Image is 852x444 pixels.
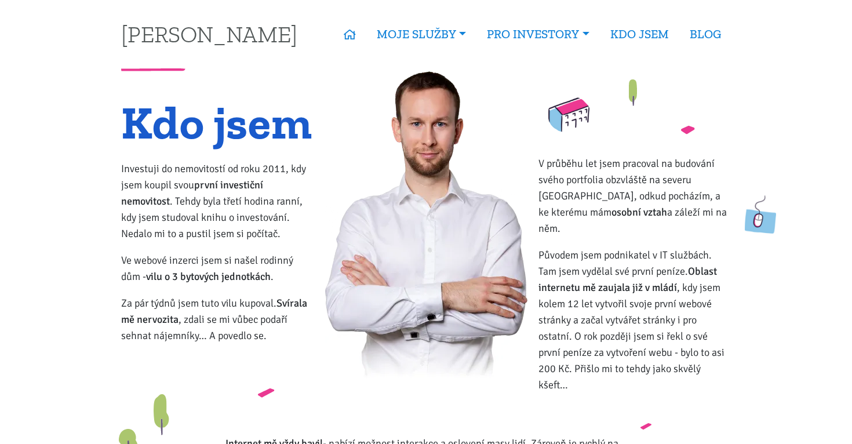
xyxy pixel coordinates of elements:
[611,206,667,219] strong: osobní vztah
[121,252,314,285] p: Ve webové inzerci jsem si našel rodinný dům - .
[366,21,476,48] a: MOJE SLUŽBY
[476,21,599,48] a: PRO INVESTORY
[121,23,297,45] a: [PERSON_NAME]
[121,103,314,142] h1: Kdo jsem
[538,247,731,393] p: Původem jsem podnikatel v IT službách. Tam jsem vydělal své první peníze. , kdy jsem kolem 12 let...
[121,161,314,242] p: Investuji do nemovitostí od roku 2011, kdy jsem koupil svou . Tehdy byla třetí hodina ranní, kdy ...
[146,270,271,283] strong: vilu o 3 bytových jednotkách
[538,155,731,236] p: V průběhu let jsem pracoval na budování svého portfolia obzvláště na severu [GEOGRAPHIC_DATA], od...
[679,21,731,48] a: BLOG
[600,21,679,48] a: KDO JSEM
[121,295,314,344] p: Za pár týdnů jsem tuto vilu kupoval. , zdali se mi vůbec podaří sehnat nájemníky… A povedlo se.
